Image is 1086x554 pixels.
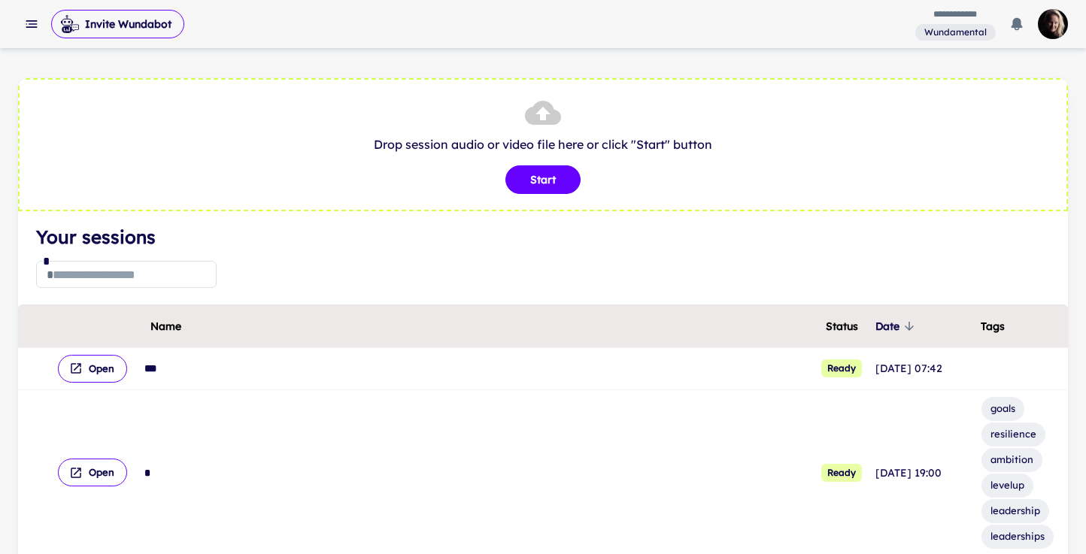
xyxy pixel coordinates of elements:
td: [DATE] 07:42 [872,348,978,389]
span: Status [826,317,858,335]
span: Wundamental [918,26,993,39]
button: Open [58,355,127,382]
span: Date [875,317,919,335]
span: goals [981,401,1024,416]
h4: Your sessions [36,223,1050,250]
p: Drop session audio or video file here or click "Start" button [35,135,1051,153]
span: ambition [981,452,1042,467]
button: Start [505,165,581,194]
span: Ready [821,464,862,482]
span: Tags [981,317,1005,335]
span: Name [150,317,181,335]
span: Invite Wundabot to record a meeting [51,9,184,39]
span: resilience [981,426,1045,441]
img: photoURL [1038,9,1068,39]
span: leadership [981,503,1049,518]
button: Open [58,459,127,486]
span: Ready [821,359,862,377]
span: leaderships [981,528,1054,543]
span: You are a member of this workspace. Contact your workspace owner for assistance. [915,23,996,41]
span: levelup [981,477,1033,492]
button: Invite Wundabot [51,10,184,38]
